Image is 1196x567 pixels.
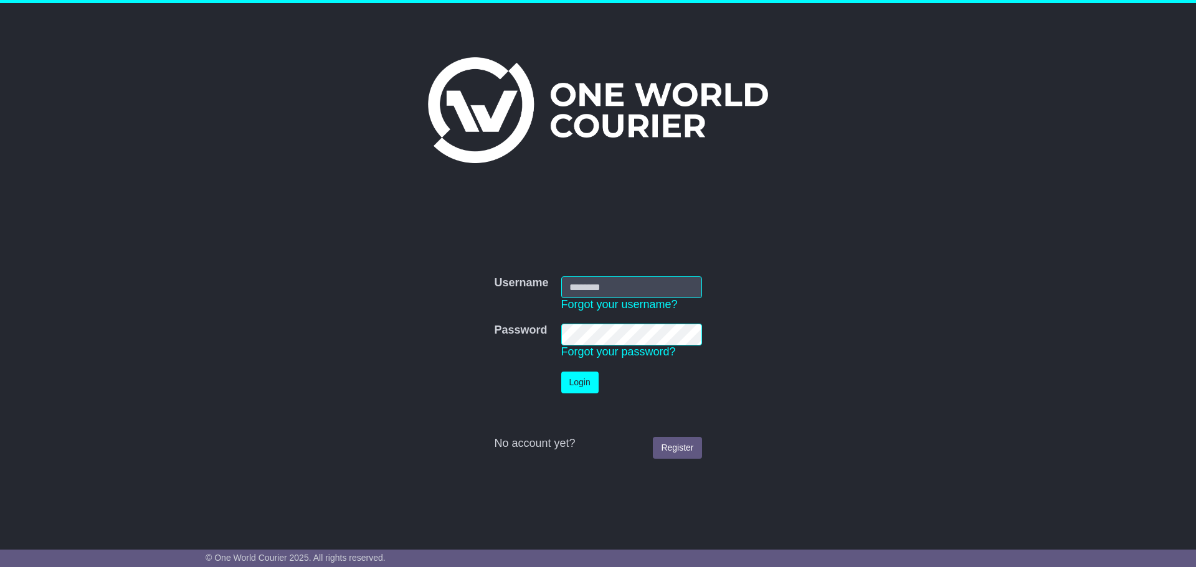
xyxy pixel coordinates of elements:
div: No account yet? [494,437,701,451]
label: Username [494,276,548,290]
img: One World [428,57,768,163]
label: Password [494,324,547,337]
a: Forgot your password? [561,345,676,358]
a: Forgot your username? [561,298,678,311]
a: Register [653,437,701,459]
button: Login [561,372,599,393]
span: © One World Courier 2025. All rights reserved. [206,553,386,563]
